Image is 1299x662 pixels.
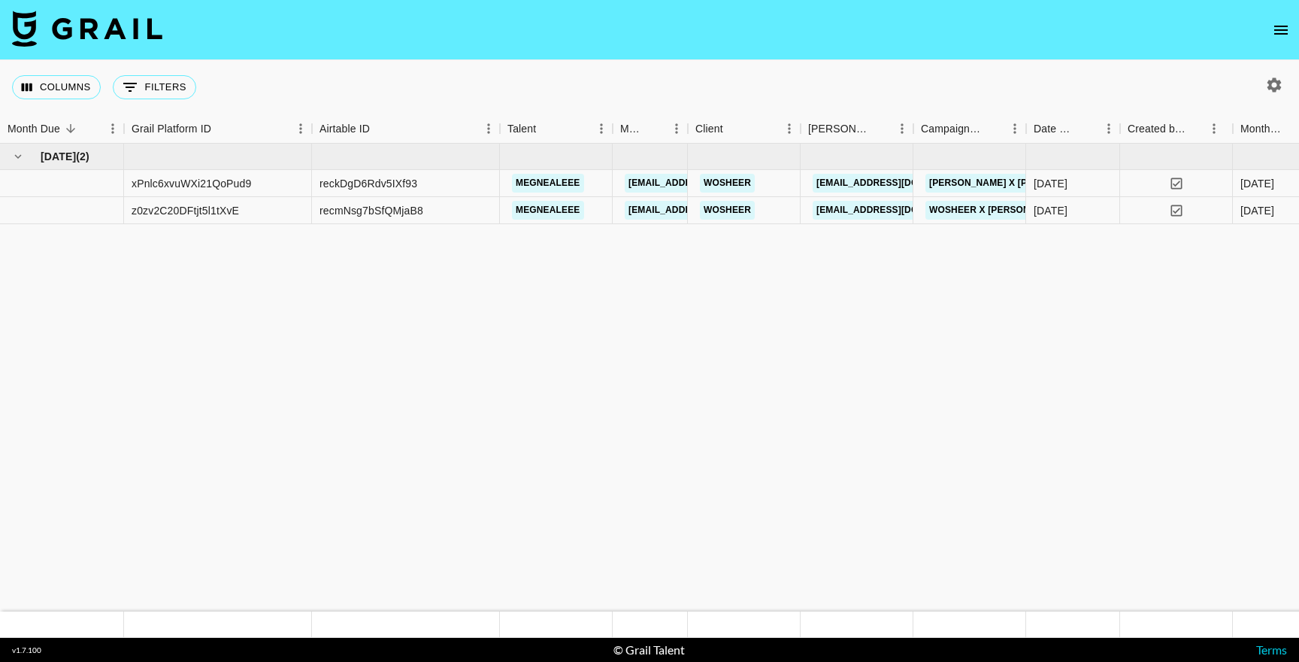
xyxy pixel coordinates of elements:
[1256,642,1287,657] a: Terms
[132,203,239,218] div: z0zv2C20DFtjt5l1tXvE
[808,114,870,144] div: [PERSON_NAME]
[1240,203,1274,218] div: Aug '25
[813,174,981,193] a: [EMAIL_ADDRESS][DOMAIN_NAME]
[1266,15,1296,45] button: open drawer
[1034,114,1076,144] div: Date Created
[319,203,423,218] div: recmNsg7bSfQMjaB8
[778,117,801,140] button: Menu
[1034,176,1067,191] div: 19/08/2025
[723,118,744,139] button: Sort
[1098,117,1120,140] button: Menu
[665,117,688,140] button: Menu
[8,146,29,167] button: hide children
[1186,118,1207,139] button: Sort
[695,114,723,144] div: Client
[1026,114,1120,144] div: Date Created
[1004,117,1026,140] button: Menu
[590,117,613,140] button: Menu
[12,75,101,99] button: Select columns
[132,176,251,191] div: xPnlc6xvuWXi21QoPud9
[507,114,536,144] div: Talent
[12,11,162,47] img: Grail Talent
[925,174,1098,193] a: [PERSON_NAME] x [PERSON_NAME]
[1240,176,1274,191] div: Aug '25
[312,114,500,144] div: Airtable ID
[41,149,76,164] span: [DATE]
[500,114,613,144] div: Talent
[688,114,801,144] div: Client
[983,118,1004,139] button: Sort
[700,201,755,220] a: Wosheer
[625,201,793,220] a: [EMAIL_ADDRESS][DOMAIN_NAME]
[813,201,981,220] a: [EMAIL_ADDRESS][DOMAIN_NAME]
[1076,118,1098,139] button: Sort
[620,114,644,144] div: Manager
[76,149,89,164] span: ( 2 )
[512,174,584,193] a: megnealeee
[700,174,755,193] a: Wosheer
[644,118,665,139] button: Sort
[477,117,500,140] button: Menu
[613,642,685,657] div: © Grail Talent
[319,114,370,144] div: Airtable ID
[536,118,557,139] button: Sort
[921,114,983,144] div: Campaign (Type)
[60,118,81,139] button: Sort
[613,114,688,144] div: Manager
[101,117,124,140] button: Menu
[289,117,312,140] button: Menu
[8,114,60,144] div: Month Due
[925,201,1069,220] a: Wosheer x [PERSON_NAME]
[1203,117,1225,140] button: Menu
[801,114,913,144] div: Booker
[870,118,891,139] button: Sort
[211,118,232,139] button: Sort
[913,114,1026,144] div: Campaign (Type)
[891,117,913,140] button: Menu
[124,114,312,144] div: Grail Platform ID
[12,645,41,655] div: v 1.7.100
[370,118,391,139] button: Sort
[1128,114,1186,144] div: Created by Grail Team
[132,114,211,144] div: Grail Platform ID
[625,174,793,193] a: [EMAIL_ADDRESS][DOMAIN_NAME]
[319,176,417,191] div: reckDgD6Rdv5IXf93
[1120,114,1233,144] div: Created by Grail Team
[113,75,196,99] button: Show filters
[1240,114,1283,144] div: Month Due
[1034,203,1067,218] div: 19/08/2025
[512,201,584,220] a: megnealeee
